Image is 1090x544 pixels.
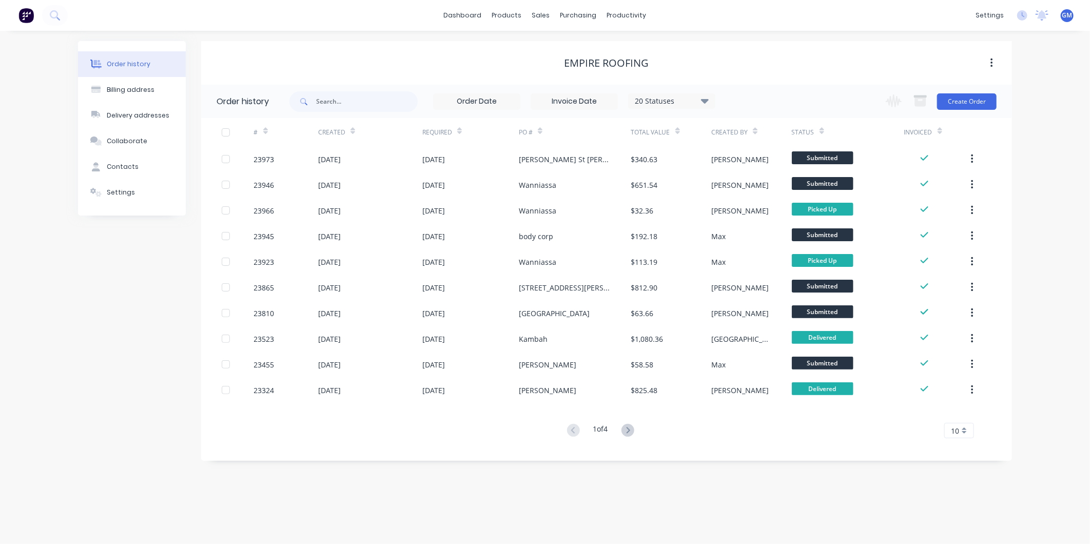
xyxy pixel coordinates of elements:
[792,228,853,241] span: Submitted
[631,359,654,370] div: $58.58
[792,382,853,395] span: Delivered
[519,359,576,370] div: [PERSON_NAME]
[792,331,853,344] span: Delivered
[487,8,527,23] div: products
[519,334,548,344] div: Kambah
[631,128,670,137] div: Total Value
[711,359,726,370] div: Max
[792,203,853,216] span: Picked Up
[1062,11,1073,20] span: GM
[631,385,658,396] div: $825.48
[631,118,711,146] div: Total Value
[318,231,341,242] div: [DATE]
[318,257,341,267] div: [DATE]
[631,308,654,319] div: $63.66
[318,205,341,216] div: [DATE]
[422,308,445,319] div: [DATE]
[254,180,275,190] div: 23946
[318,359,341,370] div: [DATE]
[631,257,658,267] div: $113.19
[439,8,487,23] a: dashboard
[792,280,853,293] span: Submitted
[711,257,726,267] div: Max
[904,128,932,137] div: Invoiced
[519,180,556,190] div: Wanniassa
[711,205,769,216] div: [PERSON_NAME]
[422,359,445,370] div: [DATE]
[711,385,769,396] div: [PERSON_NAME]
[555,8,602,23] div: purchasing
[631,334,664,344] div: $1,080.36
[78,154,186,180] button: Contacts
[422,257,445,267] div: [DATE]
[527,8,555,23] div: sales
[565,57,649,69] div: Empire Roofing
[711,282,769,293] div: [PERSON_NAME]
[78,77,186,103] button: Billing address
[254,308,275,319] div: 23810
[318,334,341,344] div: [DATE]
[254,334,275,344] div: 23523
[711,334,771,344] div: [GEOGRAPHIC_DATA]
[254,205,275,216] div: 23966
[107,162,139,171] div: Contacts
[107,60,150,69] div: Order history
[422,385,445,396] div: [DATE]
[519,308,590,319] div: [GEOGRAPHIC_DATA]
[78,51,186,77] button: Order history
[254,385,275,396] div: 23324
[531,94,617,109] input: Invoice Date
[318,118,422,146] div: Created
[631,180,658,190] div: $651.54
[318,385,341,396] div: [DATE]
[422,334,445,344] div: [DATE]
[107,111,169,120] div: Delivery addresses
[422,118,519,146] div: Required
[254,231,275,242] div: 23945
[422,180,445,190] div: [DATE]
[970,8,1009,23] div: settings
[951,425,959,436] span: 10
[422,231,445,242] div: [DATE]
[254,154,275,165] div: 23973
[631,154,658,165] div: $340.63
[792,151,853,164] span: Submitted
[711,154,769,165] div: [PERSON_NAME]
[792,305,853,318] span: Submitted
[519,128,533,137] div: PO #
[318,308,341,319] div: [DATE]
[711,231,726,242] div: Max
[422,154,445,165] div: [DATE]
[792,357,853,370] span: Submitted
[18,8,34,23] img: Factory
[519,257,556,267] div: Wanniassa
[792,128,814,137] div: Status
[217,95,269,108] div: Order history
[711,118,791,146] div: Created By
[629,95,715,107] div: 20 Statuses
[78,128,186,154] button: Collaborate
[107,188,135,197] div: Settings
[519,205,556,216] div: Wanniassa
[602,8,652,23] div: productivity
[254,128,258,137] div: #
[631,205,654,216] div: $32.36
[318,180,341,190] div: [DATE]
[519,282,611,293] div: [STREET_ADDRESS][PERSON_NAME]
[631,282,658,293] div: $812.90
[318,128,345,137] div: Created
[422,128,452,137] div: Required
[434,94,520,109] input: Order Date
[792,118,904,146] div: Status
[422,205,445,216] div: [DATE]
[593,423,608,438] div: 1 of 4
[254,257,275,267] div: 23923
[711,308,769,319] div: [PERSON_NAME]
[519,154,611,165] div: [PERSON_NAME] St [PERSON_NAME]
[631,231,658,242] div: $192.18
[904,118,968,146] div: Invoiced
[792,254,853,267] span: Picked Up
[318,154,341,165] div: [DATE]
[519,231,553,242] div: body corp
[254,118,318,146] div: #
